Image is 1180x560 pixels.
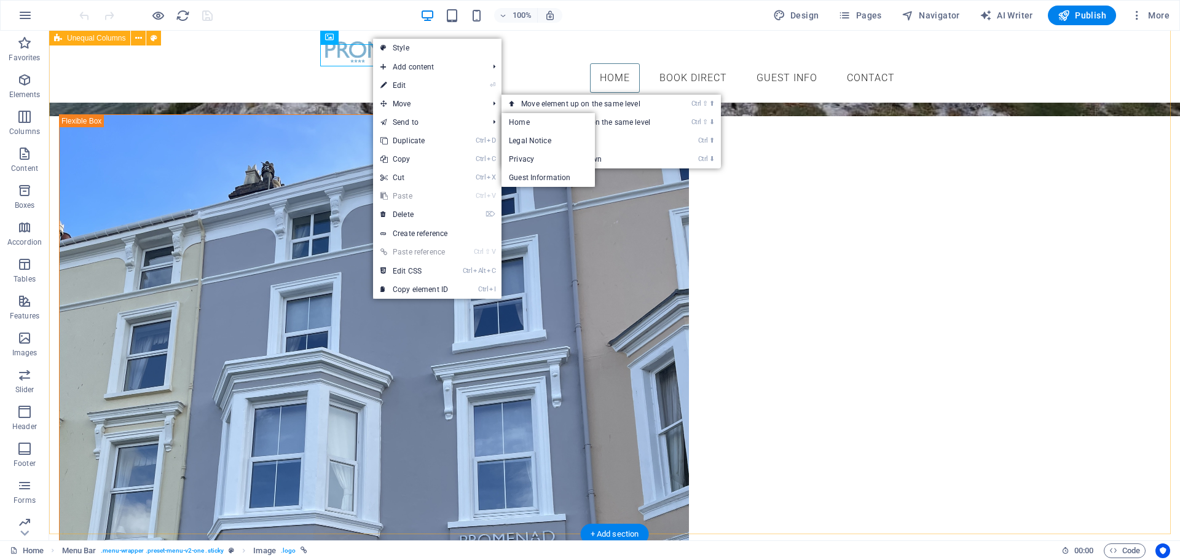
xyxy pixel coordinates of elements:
[1058,9,1106,22] span: Publish
[581,524,649,545] div: + Add section
[14,274,36,284] p: Tables
[476,173,486,181] i: Ctrl
[975,6,1038,25] button: AI Writer
[486,210,495,218] i: ⌦
[9,90,41,100] p: Elements
[709,155,715,163] i: ⬇
[1083,546,1085,555] span: :
[492,248,495,256] i: V
[10,543,44,558] a: Click to cancel selection. Double-click to open Pages
[478,285,488,293] i: Ctrl
[14,459,36,468] p: Footer
[373,113,483,132] a: Send to
[373,262,455,280] a: CtrlAltCEdit CSS
[698,136,708,144] i: Ctrl
[513,8,532,23] h6: 100%
[545,10,556,21] i: On resize automatically adjust zoom level to fit chosen device.
[373,280,455,299] a: CtrlICopy element ID
[11,164,38,173] p: Content
[373,205,455,224] a: ⌦Delete
[489,285,495,293] i: I
[301,547,307,554] i: This element is linked
[709,136,715,144] i: ⬆
[1109,543,1140,558] span: Code
[281,543,296,558] span: . logo
[494,8,538,23] button: 100%
[473,267,486,275] i: Alt
[9,53,40,63] p: Favorites
[62,543,308,558] nav: breadcrumb
[1048,6,1116,25] button: Publish
[176,9,190,23] i: Reload page
[502,95,675,113] a: Ctrl⇧⬆Move element up on the same level
[490,81,495,89] i: ⏎
[709,100,715,108] i: ⬆
[373,243,455,261] a: Ctrl⇧VPaste reference
[702,100,708,108] i: ⇧
[373,168,455,187] a: CtrlXCut
[768,6,824,25] div: Design (Ctrl+Alt+Y)
[487,267,495,275] i: C
[373,187,455,205] a: CtrlVPaste
[373,58,483,76] span: Add content
[698,155,708,163] i: Ctrl
[502,132,595,150] a: Legal Notice
[373,132,455,150] a: CtrlDDuplicate
[1131,9,1170,22] span: More
[476,192,486,200] i: Ctrl
[373,39,502,57] a: Style
[487,173,495,181] i: X
[691,118,701,126] i: Ctrl
[502,113,595,132] a: Home
[9,127,40,136] p: Columns
[12,422,37,432] p: Header
[373,150,455,168] a: CtrlCCopy
[702,118,708,126] i: ⇧
[1155,543,1170,558] button: Usercentrics
[463,267,473,275] i: Ctrl
[773,9,819,22] span: Design
[15,385,34,395] p: Slider
[487,155,495,163] i: C
[980,9,1033,22] span: AI Writer
[897,6,965,25] button: Navigator
[229,547,234,554] i: This element is a customizable preset
[67,34,125,42] span: Unequal Columns
[1061,543,1094,558] h6: Session time
[7,237,42,247] p: Accordion
[902,9,960,22] span: Navigator
[709,118,715,126] i: ⬇
[476,136,486,144] i: Ctrl
[502,150,595,168] a: Privacy
[487,136,495,144] i: D
[373,95,483,113] span: Move
[487,192,495,200] i: V
[373,224,502,243] a: Create reference
[1126,6,1174,25] button: More
[101,543,224,558] span: . menu-wrapper .preset-menu-v2-one .sticky
[253,543,275,558] span: Click to select. Double-click to edit
[502,168,595,187] a: Guest Information
[14,495,36,505] p: Forms
[474,248,484,256] i: Ctrl
[151,8,165,23] button: Click here to leave preview mode and continue editing
[833,6,886,25] button: Pages
[373,76,455,95] a: ⏎Edit
[175,8,190,23] button: reload
[15,200,35,210] p: Boxes
[62,543,96,558] span: Click to select. Double-click to edit
[1104,543,1146,558] button: Code
[485,248,490,256] i: ⇧
[476,155,486,163] i: Ctrl
[12,348,37,358] p: Images
[1074,543,1093,558] span: 00 00
[768,6,824,25] button: Design
[838,9,881,22] span: Pages
[10,311,39,321] p: Features
[691,100,701,108] i: Ctrl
